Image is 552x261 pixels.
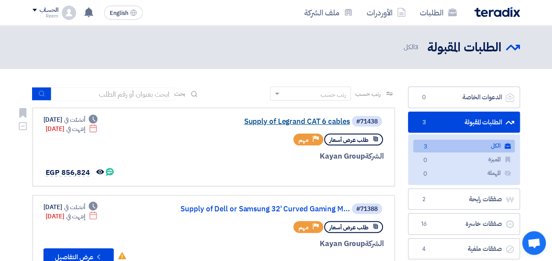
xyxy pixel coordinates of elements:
[360,2,413,23] a: الأوردرات
[299,136,309,144] span: مهم
[64,203,85,212] span: أنشئت في
[66,124,85,134] span: إنتهت في
[104,6,143,20] button: English
[297,2,360,23] a: ملف الشركة
[110,10,128,16] span: English
[51,87,174,101] input: ابحث بعنوان أو رقم الطلب
[413,167,515,180] a: المهملة
[321,90,346,99] div: رتب حسب
[46,212,98,221] div: [DATE]
[329,223,368,232] span: طلب عرض أسعار
[43,203,98,212] div: [DATE]
[474,7,520,17] img: Teradix logo
[413,153,515,166] a: المميزة
[173,238,384,250] div: Kayan Group
[419,220,429,228] span: 16
[173,151,384,162] div: Kayan Group
[408,112,520,133] a: الطلبات المقبولة3
[329,136,368,144] span: طلب عرض أسعار
[46,167,90,178] span: EGP 856,824
[522,231,546,255] div: Open chat
[174,118,350,126] a: Supply of Legrand CAT 6 cables
[40,7,58,14] div: الحساب
[43,115,98,124] div: [DATE]
[404,42,420,52] span: الكل
[356,119,378,125] div: #71438
[413,2,464,23] a: الطلبات
[408,188,520,210] a: صفقات رابحة2
[174,89,186,98] span: بحث
[356,206,378,212] div: #71388
[174,205,350,213] a: Supply of Dell or Samsung 32' Curved Gaming M...
[419,195,429,204] span: 2
[420,142,431,152] span: 3
[365,238,384,249] span: الشركة
[420,170,431,179] span: 0
[420,156,431,165] span: 0
[62,6,76,20] img: profile_test.png
[299,223,309,232] span: مهم
[413,140,515,152] a: الكل
[427,39,501,56] h2: الطلبات المقبولة
[419,118,429,127] span: 3
[32,14,58,18] div: Reem
[408,87,520,108] a: الدعوات الخاصة0
[66,212,85,221] span: إنتهت في
[419,93,429,102] span: 0
[408,213,520,235] a: صفقات خاسرة16
[64,115,85,124] span: أنشئت في
[415,42,419,52] span: 3
[365,151,384,162] span: الشركة
[355,89,380,98] span: رتب حسب
[46,124,98,134] div: [DATE]
[419,245,429,254] span: 4
[408,238,520,260] a: صفقات ملغية4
